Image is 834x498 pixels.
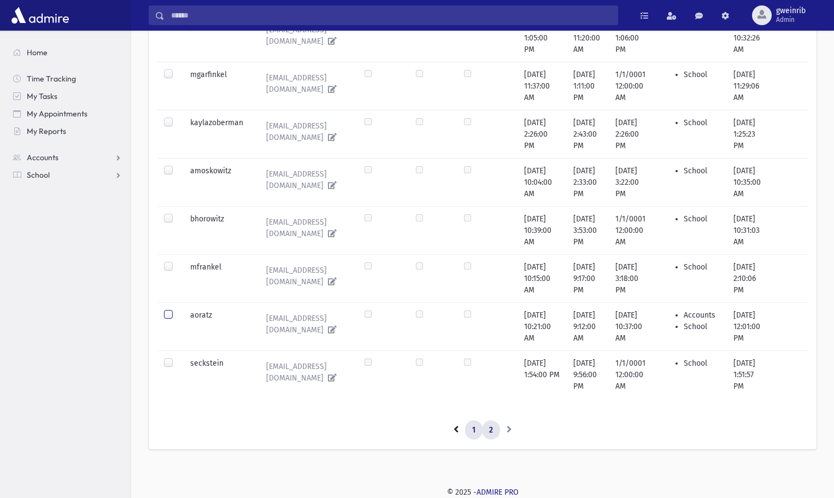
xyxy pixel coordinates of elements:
td: 1/1/0001 12:00:00 AM [609,62,656,110]
td: [DATE] 10:04:00 AM [518,158,567,206]
li: School [684,165,720,177]
td: [DATE] 2:43:00 PM [567,110,609,158]
td: [DATE] 3:18:00 PM [609,254,656,302]
li: Accounts [684,309,720,321]
td: aoratz [184,302,250,350]
img: AdmirePro [9,4,72,26]
a: 1 [465,420,483,440]
td: [DATE] 1:06:00 PM [609,14,656,62]
a: [EMAIL_ADDRESS][DOMAIN_NAME] [257,165,351,195]
a: My Reports [4,122,131,140]
td: [DATE] 11:20:00 AM [567,14,609,62]
td: [DATE] 10:32:26 AM [727,14,768,62]
a: [EMAIL_ADDRESS][DOMAIN_NAME] [257,117,351,147]
td: [DATE] 1:25:23 PM [727,110,768,158]
li: School [684,117,720,128]
td: [DATE] 1:51:57 PM [727,350,768,399]
td: [DATE] 10:21:00 AM [518,302,567,350]
a: [EMAIL_ADDRESS][DOMAIN_NAME] [257,213,351,243]
td: [DATE] 2:26:00 PM [609,110,656,158]
td: [DATE] 10:39:00 AM [518,206,567,254]
span: Time Tracking [27,74,76,84]
td: [DATE] 2:26:00 PM [518,110,567,158]
td: [DATE] 1:11:00 PM [567,62,609,110]
input: Search [165,5,618,25]
a: [EMAIL_ADDRESS][DOMAIN_NAME] [257,309,351,339]
a: Home [4,44,131,61]
td: [DATE] 1:05:00 PM [518,14,567,62]
a: My Tasks [4,87,131,105]
td: [DATE] 10:35:00 AM [727,158,768,206]
td: mgarfinkel [184,62,250,110]
li: School [684,69,720,80]
td: seckstein [184,350,250,399]
td: [DATE] 2:33:00 PM [567,158,609,206]
td: mfrankel [184,254,250,302]
a: My Appointments [4,105,131,122]
td: [DATE] 11:37:00 AM [518,62,567,110]
a: [EMAIL_ADDRESS][DOMAIN_NAME] [257,21,351,50]
li: School [684,213,720,225]
a: [EMAIL_ADDRESS][DOMAIN_NAME] [257,358,351,387]
td: kaylazoberman [184,110,250,158]
div: © 2025 - [149,487,817,498]
td: [DATE] 9:17:00 PM [567,254,609,302]
td: [DATE] 1:54:00 PM [518,350,567,399]
a: ADMIRE PRO [477,488,519,497]
td: 1/1/0001 12:00:00 AM [609,206,656,254]
span: Home [27,48,48,57]
span: My Tasks [27,91,57,101]
td: [DATE] 11:29:06 AM [727,62,768,110]
td: [DATE] 9:12:00 AM [567,302,609,350]
span: Admin [776,15,806,24]
td: [DATE] 10:37:00 AM [609,302,656,350]
li: School [684,261,720,273]
span: My Reports [27,126,66,136]
span: Accounts [27,153,58,162]
li: School [684,321,720,332]
td: [DATE] 12:01:00 PM [727,302,768,350]
li: School [684,358,720,369]
td: [DATE] 3:53:00 PM [567,206,609,254]
td: [DATE] 2:10:06 PM [727,254,768,302]
a: [EMAIL_ADDRESS][DOMAIN_NAME] [257,69,351,98]
a: 2 [482,420,500,440]
span: School [27,170,50,180]
td: 1/1/0001 12:00:00 AM [609,350,656,399]
a: Time Tracking [4,70,131,87]
td: bhorowitz [184,206,250,254]
span: My Appointments [27,109,87,119]
a: Accounts [4,149,131,166]
a: [EMAIL_ADDRESS][DOMAIN_NAME] [257,261,351,291]
span: gweinrib [776,7,806,15]
a: School [4,166,131,184]
td: amoskowitz [184,158,250,206]
td: [DATE] 10:31:03 AM [727,206,768,254]
td: [DATE] 9:56:00 PM [567,350,609,399]
td: [DATE] 3:22:00 PM [609,158,656,206]
td: ywahl [184,14,250,62]
td: [DATE] 10:15:00 AM [518,254,567,302]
